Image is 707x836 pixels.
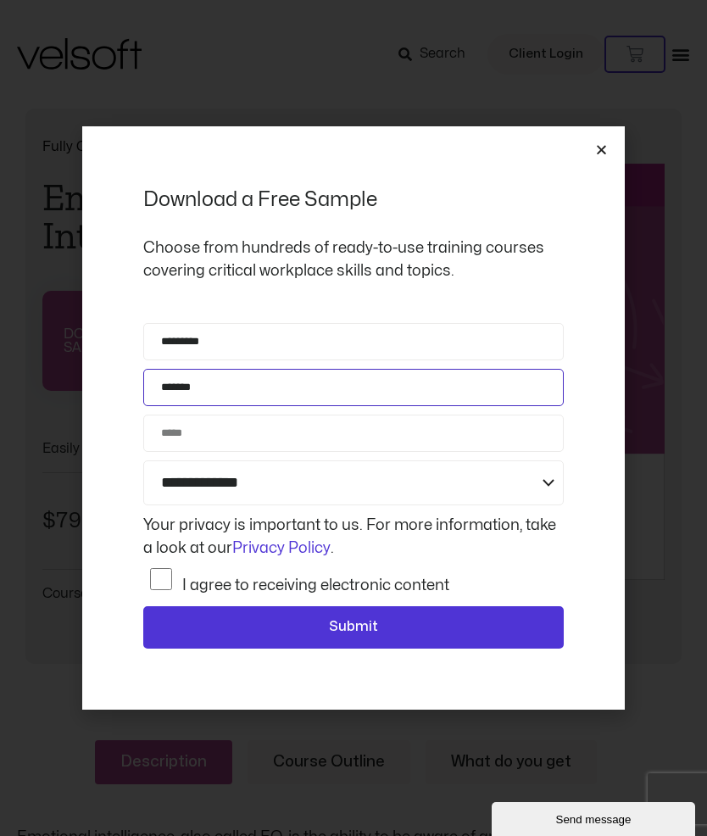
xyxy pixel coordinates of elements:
[492,799,699,836] iframe: chat widget
[143,187,564,214] h2: Download a Free Sample
[329,616,378,638] span: Submit
[143,606,564,649] button: Submit
[595,143,608,156] a: Close
[232,541,331,555] a: Privacy Policy
[139,514,568,560] div: Your privacy is important to us. For more information, take a look at our .
[182,578,449,593] label: I agree to receiving electronic content
[143,237,564,282] p: Choose from hundreds of ready-to-use training courses covering critical workplace skills and topics.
